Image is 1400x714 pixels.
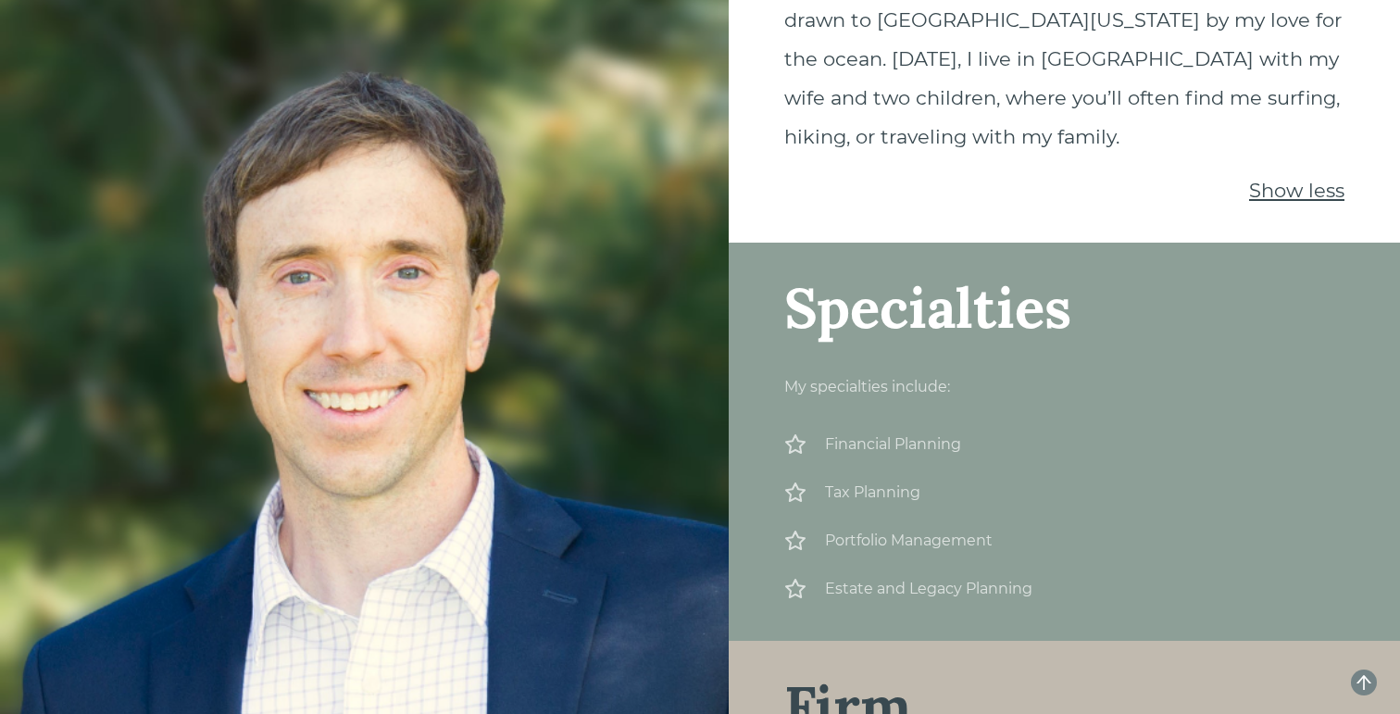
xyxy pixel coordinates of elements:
span: arrow-up [1355,673,1373,692]
div: Portfolio Management [784,526,1344,556]
div: Specialties [784,280,1344,335]
div: Financial Planning [784,430,1344,459]
div: My specialties include: [784,372,1344,402]
div: Tax Planning [784,478,1344,507]
button: arrow-up [1351,670,1377,695]
span: Show less [1249,179,1344,202]
div: Estate and Legacy Planning [784,574,1344,604]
